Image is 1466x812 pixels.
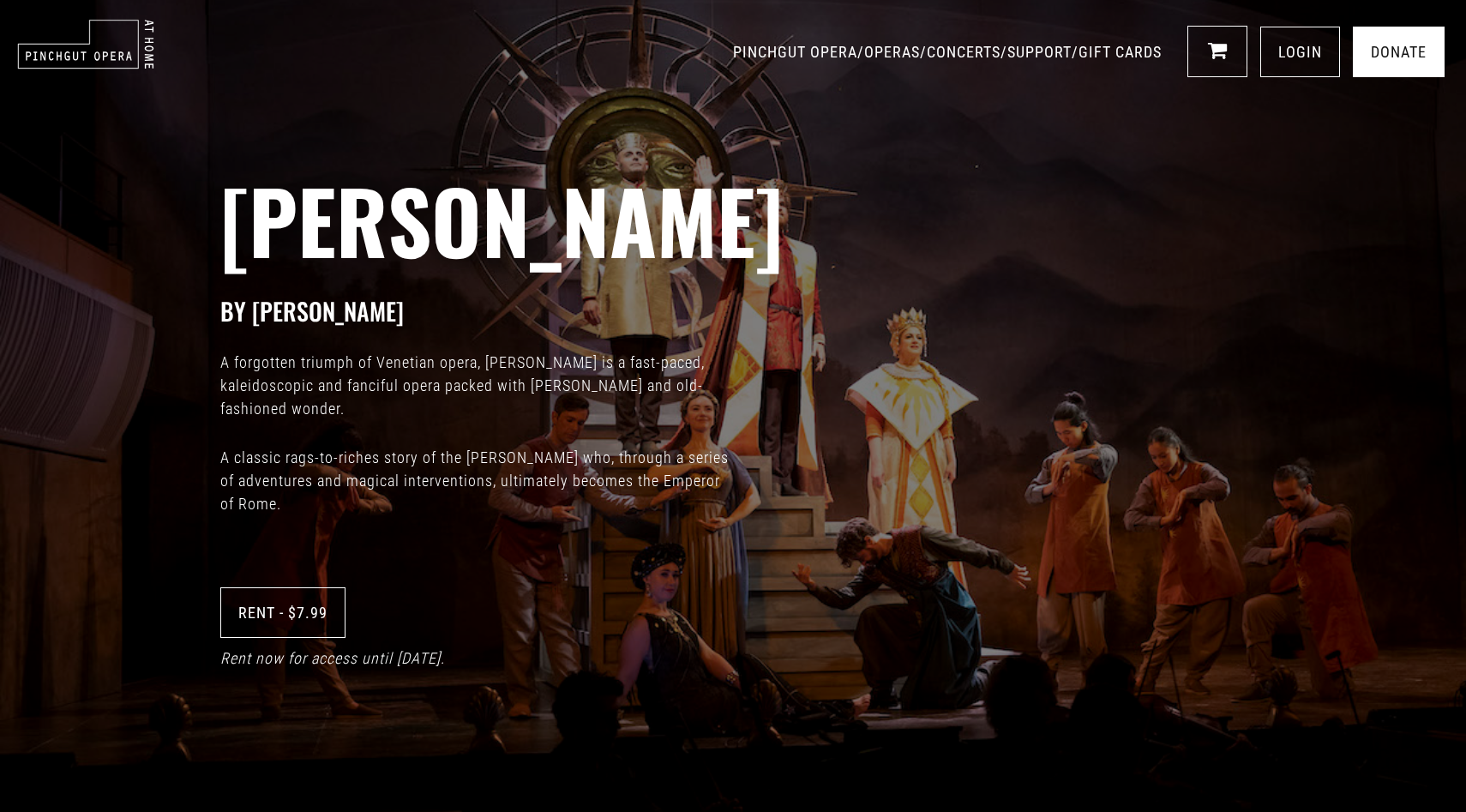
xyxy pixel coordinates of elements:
img: pinchgut_at_home_negative_logo.svg [17,19,154,69]
span: / / / / [733,43,1166,61]
a: Donate [1353,27,1445,77]
a: PINCHGUT OPERA [733,43,857,61]
a: SUPPORT [1007,43,1072,61]
a: Rent - $7.99 [220,587,345,638]
a: OPERAS [864,43,920,61]
a: CONCERTS [927,43,1000,61]
a: LOGIN [1260,27,1340,77]
a: GIFT CARDS [1078,43,1162,61]
p: A classic rags-to-riches story of the [PERSON_NAME] who, through a series of adventures and magic... [220,446,735,515]
p: A forgotten triumph of Venetian opera, [PERSON_NAME] is a fast-paced, kaleidoscopic and fanciful ... [220,351,735,420]
i: Rent now for access until [DATE]. [220,649,445,667]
